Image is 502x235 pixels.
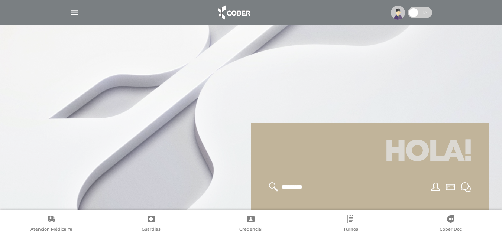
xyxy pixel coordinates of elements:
[214,4,253,22] img: logo_cober_home-white.png
[1,215,101,234] a: Atención Médica Ya
[201,215,301,234] a: Credencial
[142,226,161,233] span: Guardias
[239,226,262,233] span: Credencial
[391,6,405,20] img: profile-placeholder.svg
[401,215,501,234] a: Cober Doc
[343,226,358,233] span: Turnos
[301,215,401,234] a: Turnos
[30,226,72,233] span: Atención Médica Ya
[440,226,462,233] span: Cober Doc
[260,132,480,173] h1: Hola!
[101,215,201,234] a: Guardias
[70,8,79,17] img: Cober_menu-lines-white.svg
